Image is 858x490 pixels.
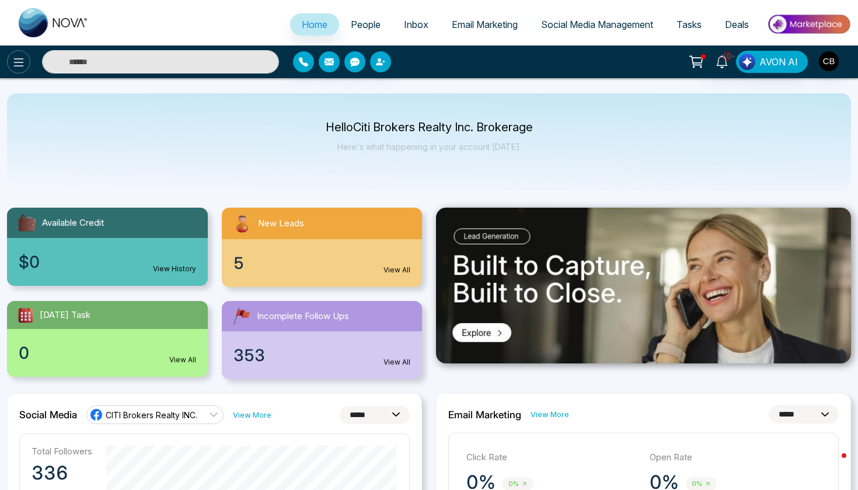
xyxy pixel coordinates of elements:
img: User Avatar [819,51,839,71]
a: Incomplete Follow Ups353View All [215,301,430,379]
a: Tasks [665,13,713,36]
a: View History [153,264,196,274]
span: New Leads [258,217,304,230]
p: Open Rate [650,451,821,464]
a: Home [290,13,339,36]
a: Deals [713,13,761,36]
h2: Social Media [19,409,77,421]
p: Total Followers [32,446,92,457]
span: People [351,19,381,30]
img: availableCredit.svg [16,212,37,233]
a: Email Marketing [440,13,529,36]
img: followUps.svg [231,306,252,327]
iframe: Intercom live chat [818,450,846,478]
span: 10+ [722,51,733,61]
a: Inbox [392,13,440,36]
span: Deals [725,19,749,30]
span: Inbox [404,19,428,30]
span: Available Credit [42,216,104,230]
span: 353 [233,343,265,367]
span: Incomplete Follow Ups [257,310,349,323]
h2: Email Marketing [448,409,521,421]
span: Tasks [676,19,702,30]
span: Email Marketing [452,19,518,30]
span: 0 [19,341,29,365]
span: [DATE] Task [40,309,90,322]
p: Click Rate [466,451,638,464]
span: AVON AI [759,55,798,69]
span: $0 [19,250,40,274]
a: View All [383,357,410,367]
a: Social Media Management [529,13,665,36]
img: Market-place.gif [766,11,851,37]
a: New Leads5View All [215,208,430,287]
img: . [436,208,851,363]
a: View More [233,409,271,421]
span: 5 [233,251,244,275]
a: View More [531,409,569,420]
a: View All [169,355,196,365]
a: 10+ [708,51,736,71]
img: Nova CRM Logo [19,8,89,37]
p: Hello Citi Brokers Realty Inc. Brokerage [326,123,533,132]
a: People [339,13,392,36]
p: 336 [32,461,92,485]
img: todayTask.svg [16,306,35,324]
span: Social Media Management [541,19,653,30]
img: newLeads.svg [231,212,253,235]
img: Lead Flow [739,54,755,70]
a: View All [383,265,410,275]
span: CITI Brokers Realty INC. [106,409,197,421]
span: Home [302,19,327,30]
button: AVON AI [736,51,808,73]
p: Here's what happening in your account [DATE]. [326,142,533,152]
